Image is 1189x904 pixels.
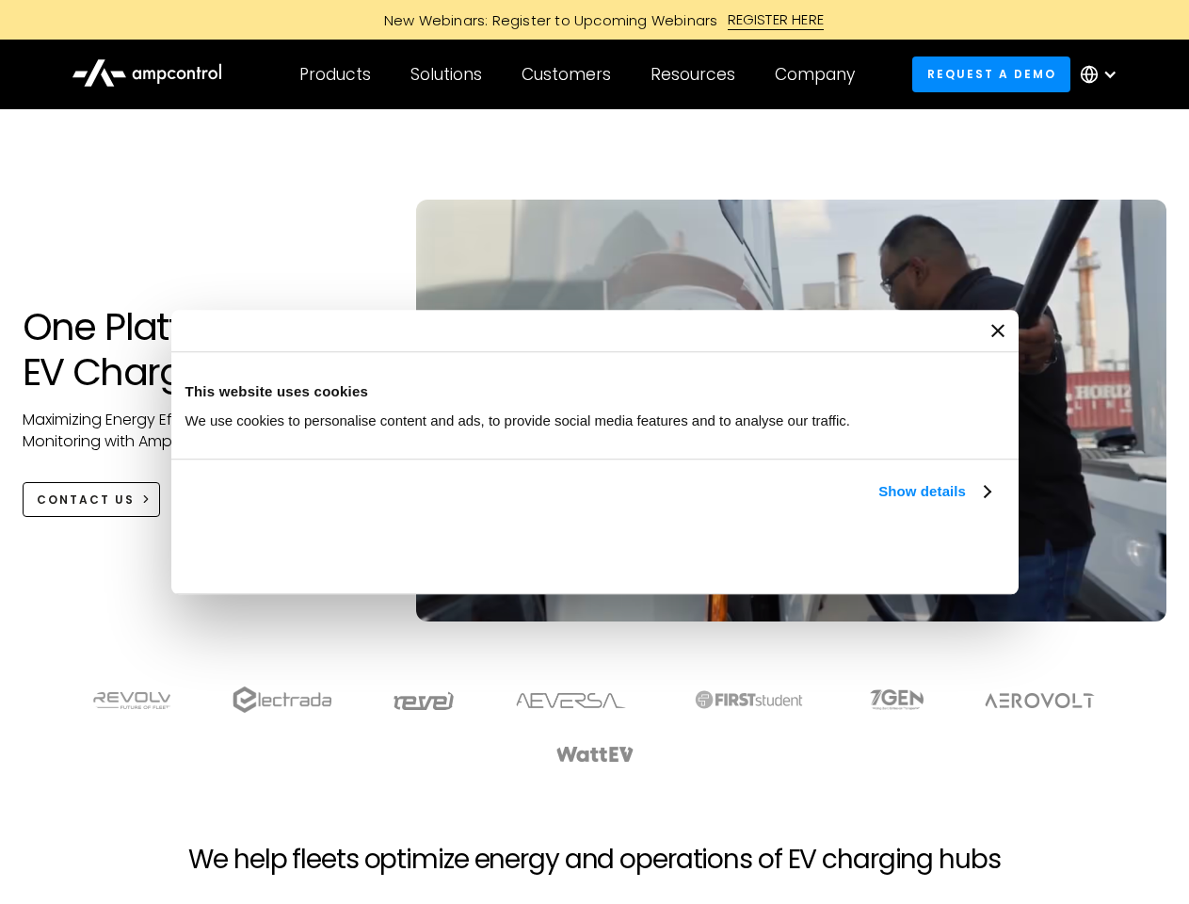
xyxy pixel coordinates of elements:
div: REGISTER HERE [728,9,825,30]
div: This website uses cookies [185,380,1004,403]
div: Resources [651,64,735,85]
img: WattEV logo [555,747,635,762]
div: Customers [522,64,611,85]
img: Aerovolt Logo [984,693,1096,708]
button: Okay [727,525,997,579]
h2: We help fleets optimize energy and operations of EV charging hubs [188,844,1000,876]
div: Solutions [410,64,482,85]
div: CONTACT US [37,492,135,508]
h1: One Platform for EV Charging Hubs [23,304,379,395]
div: Products [299,64,371,85]
p: Maximizing Energy Efficiency, Uptime, and 24/7 Monitoring with Ampcontrol Solutions [23,410,379,452]
div: Company [775,64,855,85]
a: Request a demo [912,56,1070,91]
span: We use cookies to personalise content and ads, to provide social media features and to analyse ou... [185,412,851,428]
img: electrada logo [233,686,331,713]
a: CONTACT US [23,482,161,517]
a: Show details [878,480,989,503]
button: Close banner [991,324,1004,337]
div: New Webinars: Register to Upcoming Webinars [365,10,728,30]
a: New Webinars: Register to Upcoming WebinarsREGISTER HERE [171,9,1019,30]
